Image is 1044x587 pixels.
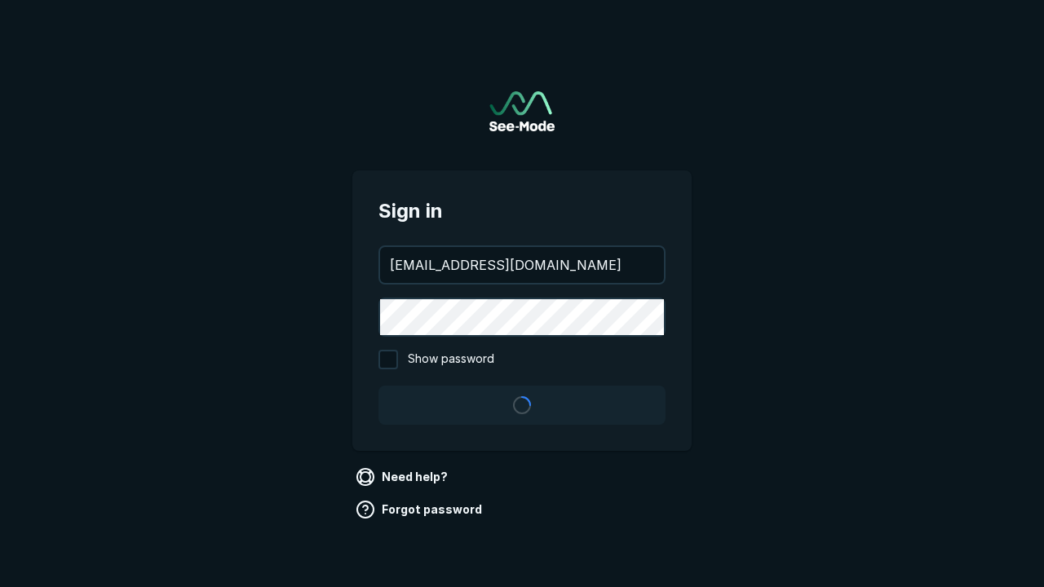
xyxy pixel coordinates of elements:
span: Sign in [378,196,666,226]
span: Show password [408,350,494,369]
img: See-Mode Logo [489,91,555,131]
a: Forgot password [352,497,489,523]
a: Go to sign in [489,91,555,131]
a: Need help? [352,464,454,490]
input: your@email.com [380,247,664,283]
